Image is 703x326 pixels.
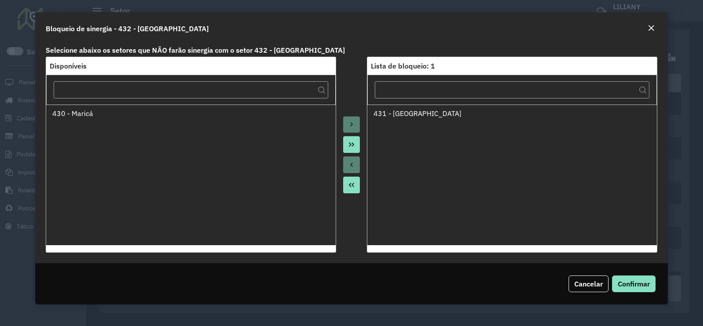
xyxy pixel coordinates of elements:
div: 430 - Maricá [52,108,330,119]
div: Disponíveis [50,61,332,71]
em: Fechar [648,25,655,32]
button: Move All to Source [343,177,360,193]
div: Lista de bloqueio: 1 [371,61,653,71]
span: Confirmar [618,279,650,288]
button: Move All to Target [343,136,360,153]
button: Confirmar [612,275,656,292]
button: Cancelar [569,275,609,292]
label: Selecione abaixo os setores que NÃO farão sinergia com o setor 432 - [GEOGRAPHIC_DATA] [40,45,663,55]
h4: Bloqueio de sinergia - 432 - [GEOGRAPHIC_DATA] [46,23,209,34]
span: Cancelar [574,279,603,288]
div: 431 - [GEOGRAPHIC_DATA] [373,108,651,119]
button: Close [645,23,657,34]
